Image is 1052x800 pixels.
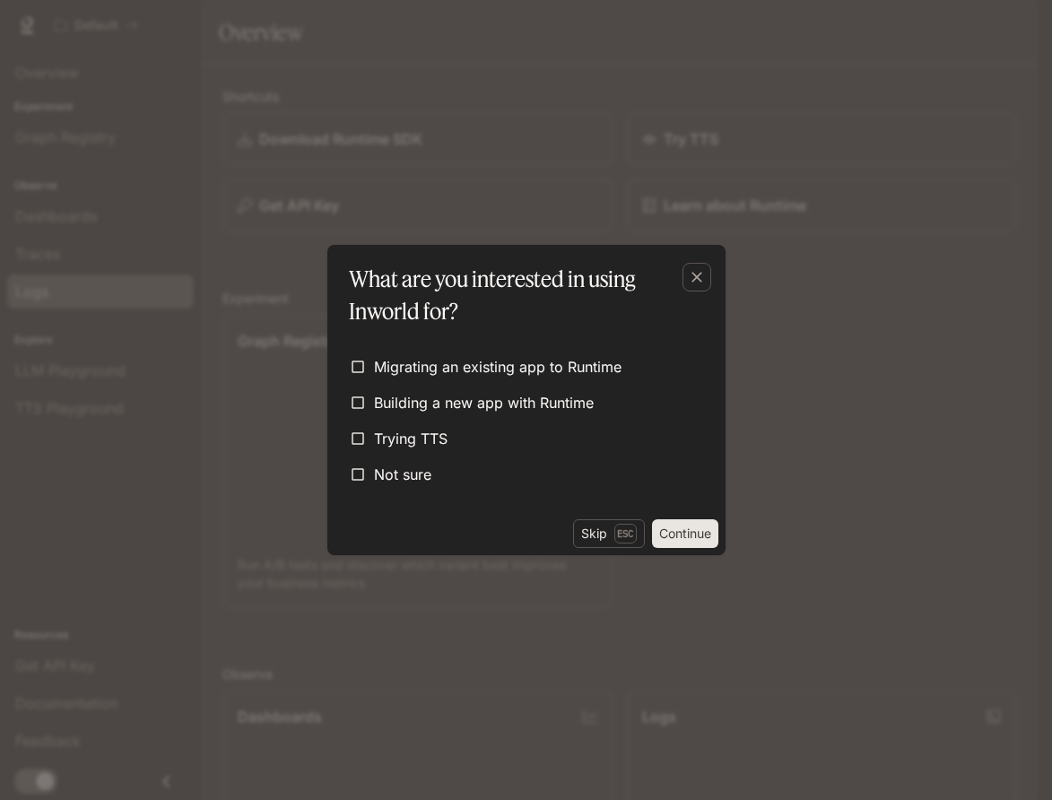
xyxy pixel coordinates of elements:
button: Continue [652,519,718,548]
span: Trying TTS [374,428,448,449]
span: Not sure [374,464,431,485]
p: Esc [614,524,637,543]
button: SkipEsc [573,519,645,548]
span: Migrating an existing app to Runtime [374,356,622,378]
span: Building a new app with Runtime [374,392,594,413]
p: What are you interested in using Inworld for? [349,263,697,327]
